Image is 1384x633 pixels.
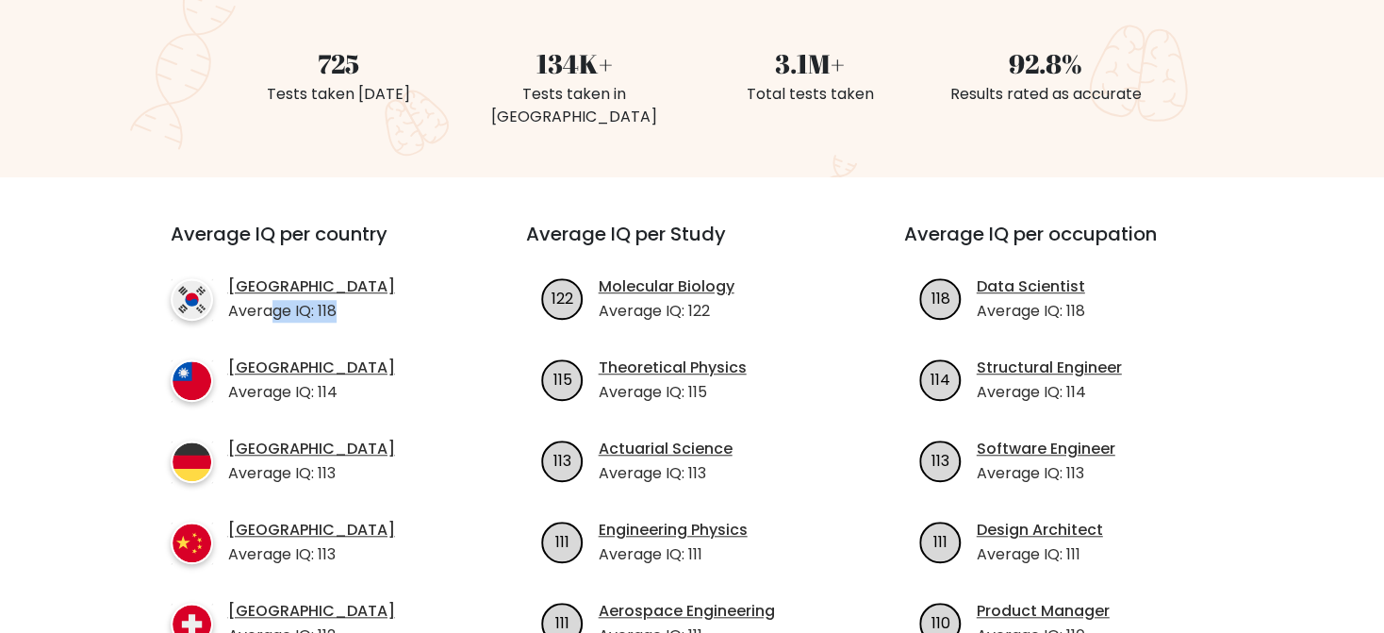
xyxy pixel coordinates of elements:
a: Design Architect [977,519,1103,541]
a: [GEOGRAPHIC_DATA] [228,275,395,298]
div: 134K+ [468,43,681,83]
text: 113 [931,449,949,471]
h3: Average IQ per occupation [904,223,1237,268]
p: Average IQ: 114 [977,381,1122,404]
p: Average IQ: 113 [228,543,395,566]
a: Engineering Physics [599,519,748,541]
p: Average IQ: 113 [977,462,1115,485]
text: 110 [931,611,949,633]
div: Tests taken [DATE] [232,83,445,106]
div: Results rated as accurate [939,83,1152,106]
div: Total tests taken [703,83,916,106]
p: Average IQ: 114 [228,381,395,404]
div: 725 [232,43,445,83]
a: Actuarial Science [599,438,733,460]
img: country [171,441,213,483]
p: Average IQ: 113 [599,462,733,485]
p: Average IQ: 115 [599,381,747,404]
a: Product Manager [977,600,1110,623]
div: 92.8% [939,43,1152,83]
text: 111 [555,530,569,552]
img: country [171,522,213,564]
a: Structural Engineer [977,357,1122,379]
text: 118 [931,287,949,308]
p: Average IQ: 111 [599,543,748,566]
img: country [171,359,213,402]
a: Molecular Biology [599,275,734,298]
p: Average IQ: 118 [228,300,395,323]
a: [GEOGRAPHIC_DATA] [228,438,395,460]
p: Average IQ: 113 [228,462,395,485]
a: Theoretical Physics [599,357,747,379]
a: [GEOGRAPHIC_DATA] [228,519,395,541]
text: 122 [552,287,573,308]
a: [GEOGRAPHIC_DATA] [228,357,395,379]
div: 3.1M+ [703,43,916,83]
div: Tests taken in [GEOGRAPHIC_DATA] [468,83,681,128]
p: Average IQ: 118 [977,300,1085,323]
a: Software Engineer [977,438,1115,460]
p: Average IQ: 111 [977,543,1103,566]
text: 113 [553,449,571,471]
p: Average IQ: 122 [599,300,734,323]
text: 114 [931,368,950,390]
text: 111 [933,530,947,552]
a: [GEOGRAPHIC_DATA] [228,600,395,623]
h3: Average IQ per country [171,223,458,268]
img: country [171,278,213,321]
text: 115 [552,368,571,390]
text: 111 [555,611,569,633]
a: Data Scientist [977,275,1085,298]
h3: Average IQ per Study [526,223,859,268]
a: Aerospace Engineering [599,600,775,623]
